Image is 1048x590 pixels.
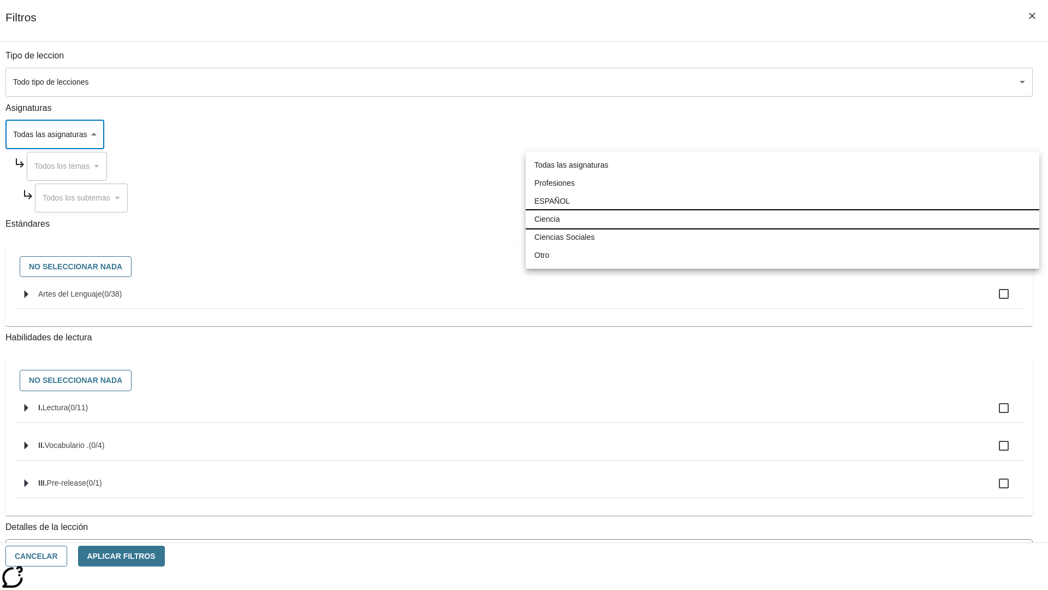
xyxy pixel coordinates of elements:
li: Otro [526,246,1039,264]
li: ESPAÑOL [526,192,1039,210]
li: Ciencia [526,210,1039,228]
ul: Seleccione una Asignatura [526,152,1039,269]
li: Ciencias Sociales [526,228,1039,246]
li: Profesiones [526,174,1039,192]
li: Todas las asignaturas [526,156,1039,174]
